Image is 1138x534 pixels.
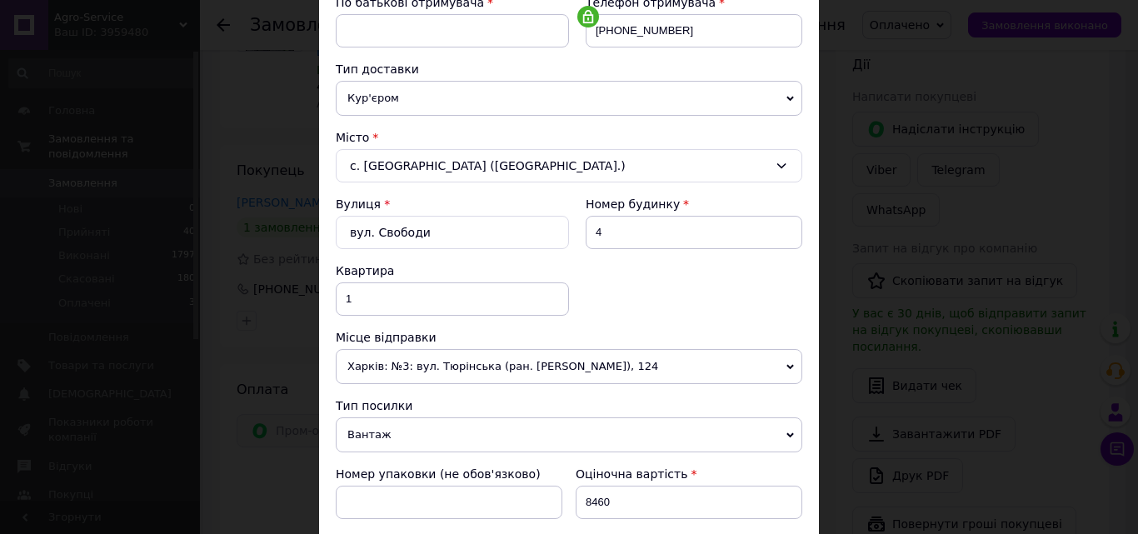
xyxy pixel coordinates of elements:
[336,81,802,116] span: Кур'єром
[336,466,562,482] div: Номер упаковки (не обов'язково)
[336,331,437,344] span: Місце відправки
[336,264,394,277] span: Квартира
[336,417,802,452] span: Вантаж
[336,197,381,211] label: Вулиця
[336,349,802,384] span: Харків: №3: вул. Тюрінська (ран. [PERSON_NAME]), 124
[336,149,802,182] div: с. [GEOGRAPHIC_DATA] ([GEOGRAPHIC_DATA].)
[586,14,802,47] input: +380
[336,399,412,412] span: Тип посилки
[576,466,802,482] div: Оціночна вартість
[586,197,680,211] span: Номер будинку
[336,62,419,76] span: Тип доставки
[336,129,802,146] div: Місто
